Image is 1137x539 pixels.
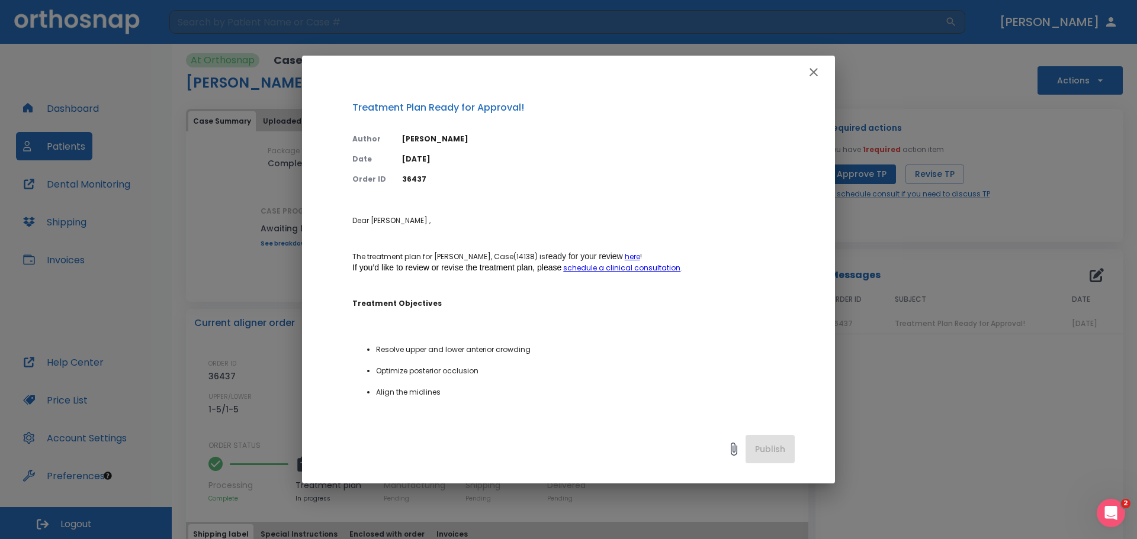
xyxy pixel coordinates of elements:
span: ready for your review [545,251,623,261]
p: Date [352,154,388,164]
a: here [625,251,640,262]
span: 2 [1121,499,1130,508]
span: If you’d like to review or revise the treatment plan, please [352,263,561,272]
p: Treatment Plan Ready for Approval! [352,101,795,115]
p: Author [352,134,388,144]
p: [DATE] [402,154,795,164]
li: Resolve upper and lower anterior crowding [376,344,795,355]
li: Optimize posterior occlusion [376,366,795,376]
p: Dear [PERSON_NAME] , [352,215,795,226]
iframe: Intercom live chat [1097,499,1125,527]
p: 36437 [402,174,795,185]
li: Align the midlines [376,387,795,398]
strong: Treatment Objectives [352,298,442,308]
a: schedule a clinical consultation [563,263,680,273]
p: [PERSON_NAME] [402,134,795,144]
p: Order ID [352,174,388,185]
p: The treatment plan for [PERSON_NAME], Case(14138) is ! . [352,251,795,273]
